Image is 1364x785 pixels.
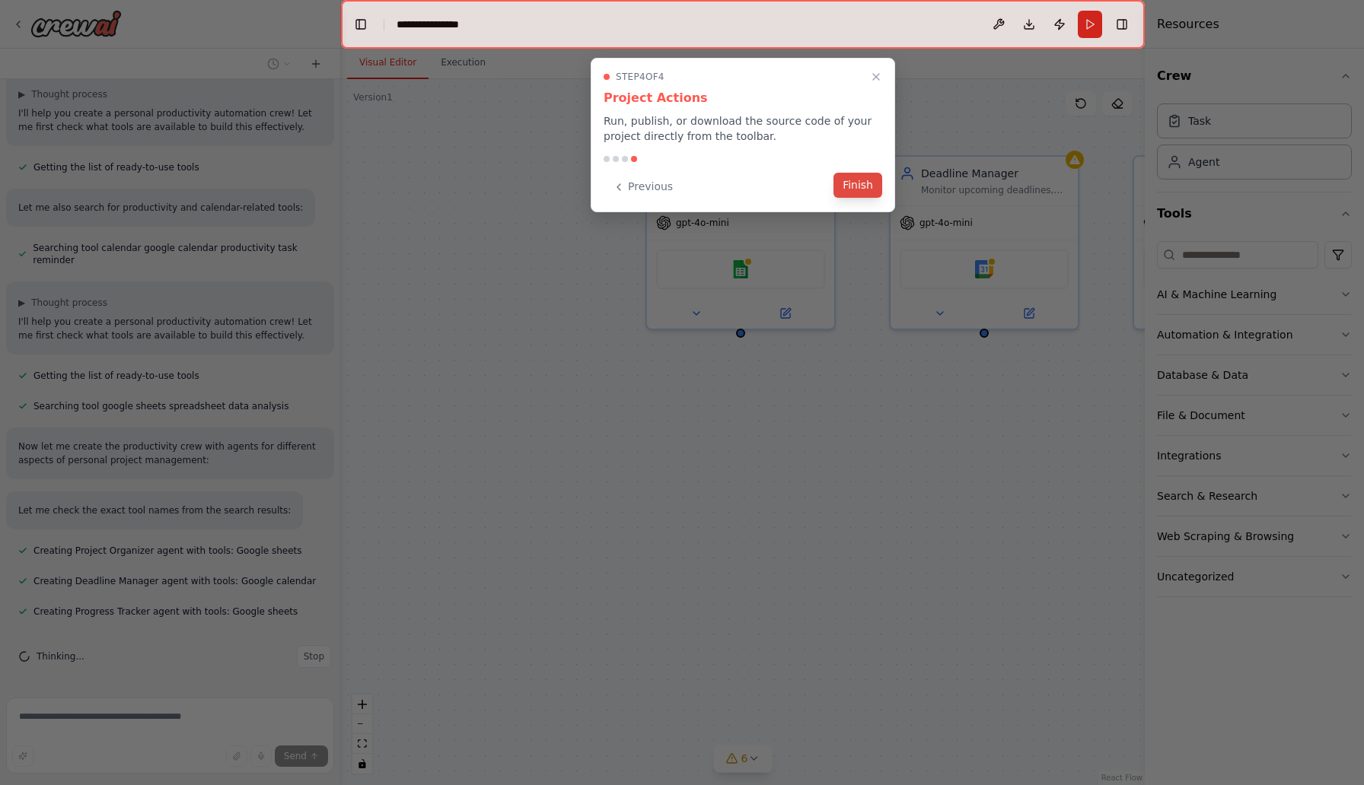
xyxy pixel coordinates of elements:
[867,68,885,86] button: Close walkthrough
[604,174,682,199] button: Previous
[604,113,882,144] p: Run, publish, or download the source code of your project directly from the toolbar.
[604,89,882,107] h3: Project Actions
[833,173,882,198] button: Finish
[616,71,664,83] span: Step 4 of 4
[350,14,371,35] button: Hide left sidebar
